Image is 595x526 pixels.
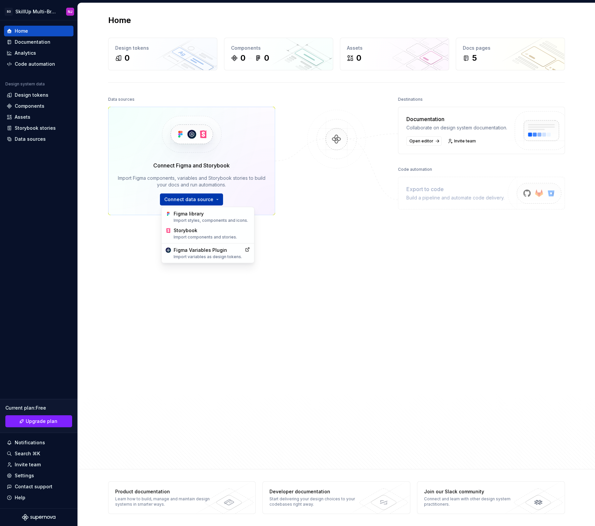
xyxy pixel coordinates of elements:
div: Figma Variables Plugin [174,247,242,259]
div: Import components and stories. [174,234,250,240]
div: Import variables as design tokens. [174,254,242,259]
div: Storybook [174,227,250,240]
div: Import styles, components and icons. [174,218,250,223]
div: Figma library [174,210,250,223]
